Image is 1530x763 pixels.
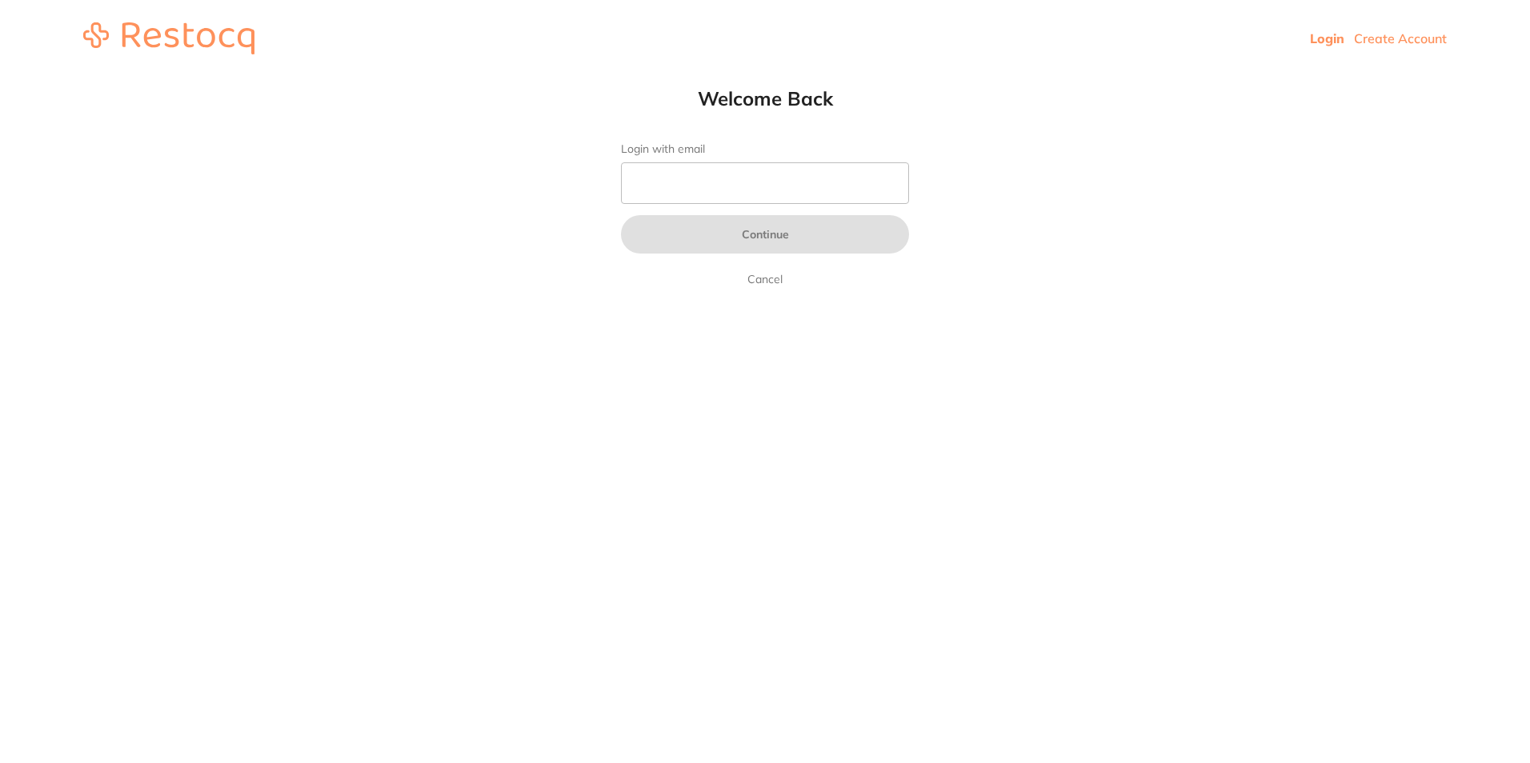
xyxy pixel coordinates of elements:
[83,22,254,54] img: restocq_logo.svg
[621,142,909,156] label: Login with email
[621,215,909,254] button: Continue
[1354,30,1447,46] a: Create Account
[1310,30,1344,46] a: Login
[744,270,786,289] a: Cancel
[589,86,941,110] h1: Welcome Back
